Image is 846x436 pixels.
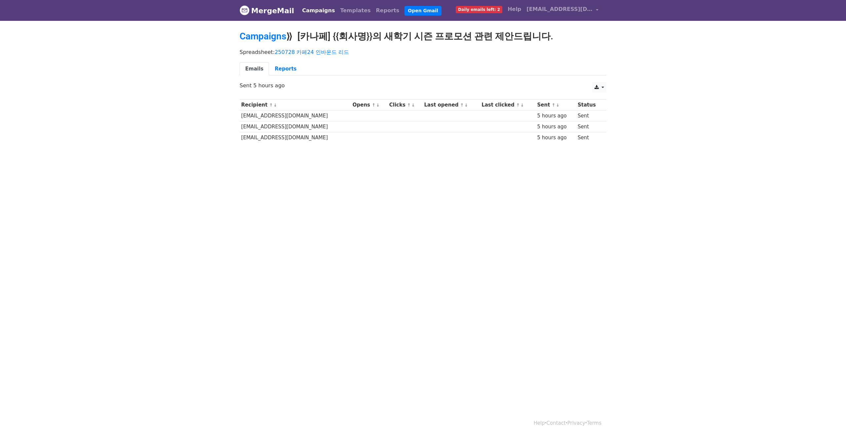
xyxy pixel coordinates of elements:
[556,103,559,108] a: ↓
[567,420,585,426] a: Privacy
[524,3,601,18] a: [EMAIL_ADDRESS][DOMAIN_NAME]
[240,100,351,110] th: Recipient
[372,103,375,108] a: ↑
[516,103,520,108] a: ↑
[388,100,423,110] th: Clicks
[240,62,269,76] a: Emails
[456,6,502,13] span: Daily emails left: 2
[376,103,380,108] a: ↓
[351,100,388,110] th: Opens
[269,103,273,108] a: ↑
[576,132,602,143] td: Sent
[240,121,351,132] td: [EMAIL_ADDRESS][DOMAIN_NAME]
[411,103,415,108] a: ↓
[273,103,277,108] a: ↓
[240,49,606,56] p: Spreadsheet:
[240,82,606,89] p: Sent 5 hours ago
[373,4,402,17] a: Reports
[240,31,606,42] h2: ⟫ [카나페] {{회사명}}의 새학기 시즌 프로모션 관련 제안드립니다.
[453,3,505,16] a: Daily emails left: 2
[240,110,351,121] td: [EMAIL_ADDRESS][DOMAIN_NAME]
[537,134,575,142] div: 5 hours ago
[337,4,373,17] a: Templates
[552,103,556,108] a: ↑
[576,100,602,110] th: Status
[269,62,302,76] a: Reports
[547,420,566,426] a: Contact
[460,103,464,108] a: ↑
[536,100,576,110] th: Sent
[576,121,602,132] td: Sent
[240,5,250,15] img: MergeMail logo
[240,31,286,42] a: Campaigns
[537,112,575,120] div: 5 hours ago
[275,49,349,55] a: 250728 카페24 인바운드 리드
[240,132,351,143] td: [EMAIL_ADDRESS][DOMAIN_NAME]
[480,100,535,110] th: Last clicked
[537,123,575,131] div: 5 hours ago
[526,5,593,13] span: [EMAIL_ADDRESS][DOMAIN_NAME]
[423,100,480,110] th: Last opened
[464,103,468,108] a: ↓
[576,110,602,121] td: Sent
[240,4,294,18] a: MergeMail
[299,4,337,17] a: Campaigns
[534,420,545,426] a: Help
[404,6,441,16] a: Open Gmail
[587,420,601,426] a: Terms
[505,3,524,16] a: Help
[520,103,524,108] a: ↓
[407,103,411,108] a: ↑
